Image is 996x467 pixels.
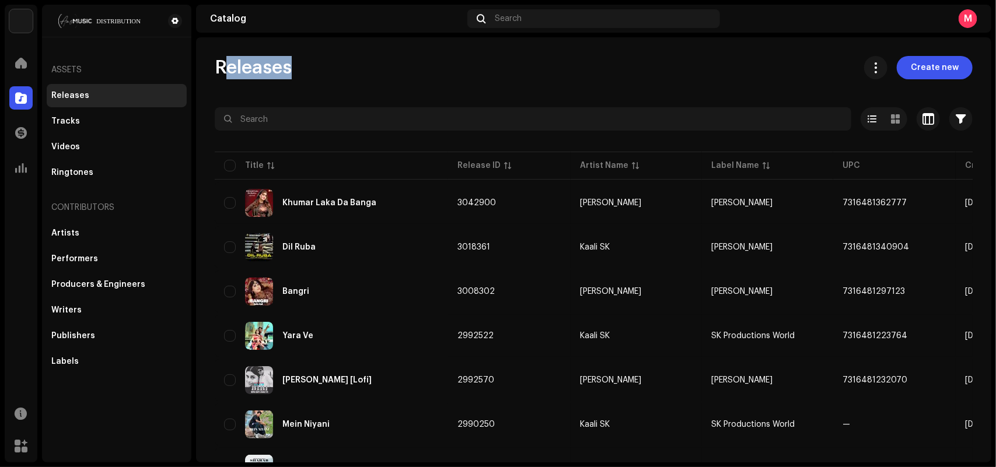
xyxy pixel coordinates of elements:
img: 07e99ebd-b7c4-4872-9339-42a82c9f5fae [245,233,273,261]
div: Bangri [282,287,309,296]
div: Bibi Shirini [Lofi] [282,376,372,384]
div: Label Name [711,160,759,171]
span: Create new [911,56,959,79]
img: c2c82d41-128f-423a-a4ee-f47a64ac60d7 [245,322,273,350]
div: Tracks [51,117,80,126]
div: Dil Ruba [282,243,316,251]
span: Aug 29, 2025 [965,376,990,384]
img: a4712781-f943-416b-990d-136ac960a0e0 [245,189,273,217]
span: Sofia Kaif [711,243,773,251]
div: [PERSON_NAME] [580,287,641,296]
re-m-nav-item: Videos [47,135,187,159]
input: Search [215,107,851,131]
re-m-nav-item: Ringtones [47,161,187,184]
span: 3008302 [457,287,495,296]
img: bb356b9b-6e90-403f-adc8-c282c7c2e227 [9,9,33,33]
re-a-nav-header: Assets [47,56,187,84]
span: Kaali SK [580,332,693,340]
span: Sep 16, 2025 [965,287,990,296]
span: Sep 27, 2025 [965,243,990,251]
div: Ringtones [51,168,93,177]
span: 2992570 [457,376,494,384]
div: Releases [51,91,89,100]
span: Sofia Kaif [580,376,693,384]
div: Artist Name [580,160,628,171]
span: Oct 2, 2025 [965,199,990,207]
button: Create new [897,56,973,79]
div: Khumar Laka Da Banga [282,199,376,207]
span: Kaali SK [580,243,693,251]
img: ea46f3c0-5507-484a-ac70-2e30e5736b4a [245,410,273,438]
span: Releases [215,56,292,79]
span: 3042900 [457,199,496,207]
span: 2990250 [457,420,495,429]
img: 24732877-c378-4461-8d3a-ecf9da0fe267 [245,366,273,394]
div: [PERSON_NAME] [580,376,641,384]
re-m-nav-item: Performers [47,247,187,271]
div: Labels [51,357,79,366]
re-m-nav-item: Publishers [47,324,187,347]
re-m-nav-item: Tracks [47,110,187,133]
span: Sofia Kaif [711,199,773,207]
span: Sofia Kaif [711,287,773,296]
span: Kaali SK [580,420,693,429]
span: 7316481340904 [843,243,909,251]
span: — [843,420,850,429]
div: Kaali SK [580,332,610,340]
div: Kaali SK [580,243,610,251]
div: Performers [51,254,98,264]
span: Sofia Kaif [580,287,693,296]
re-m-nav-item: Writers [47,299,187,322]
div: Mein Niyani [282,420,330,429]
div: Publishers [51,331,95,340]
div: Title [245,160,264,171]
re-m-nav-item: Releases [47,84,187,107]
img: 68a4b677-ce15-481d-9fcd-ad75b8f38328 [51,14,149,28]
span: 7316481223764 [843,332,907,340]
span: 2992522 [457,332,494,340]
div: Release ID [457,160,501,171]
re-a-nav-header: Contributors [47,194,187,222]
span: Sofia Kaif [580,199,693,207]
div: [PERSON_NAME] [580,199,641,207]
span: SK Productions World [711,332,795,340]
span: Aug 29, 2025 [965,332,990,340]
span: Aug 27, 2025 [965,420,990,429]
span: 7316481232070 [843,376,907,384]
div: Yara Ve [282,332,313,340]
div: Writers [51,306,82,315]
span: SK Productions World [711,420,795,429]
span: Search [495,14,522,23]
div: M [959,9,977,28]
re-m-nav-item: Artists [47,222,187,245]
div: Catalog [210,14,463,23]
span: 7316481297123 [843,287,905,296]
div: Videos [51,142,80,152]
span: 7316481362777 [843,199,907,207]
re-m-nav-item: Producers & Engineers [47,273,187,296]
re-m-nav-item: Labels [47,350,187,373]
div: Producers & Engineers [51,280,145,289]
div: Artists [51,229,79,238]
span: Sofia Kaif [711,376,773,384]
img: 38610092-f757-4efb-b282-34856e1b4360 [245,278,273,306]
div: Kaali SK [580,420,610,429]
span: 3018361 [457,243,490,251]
